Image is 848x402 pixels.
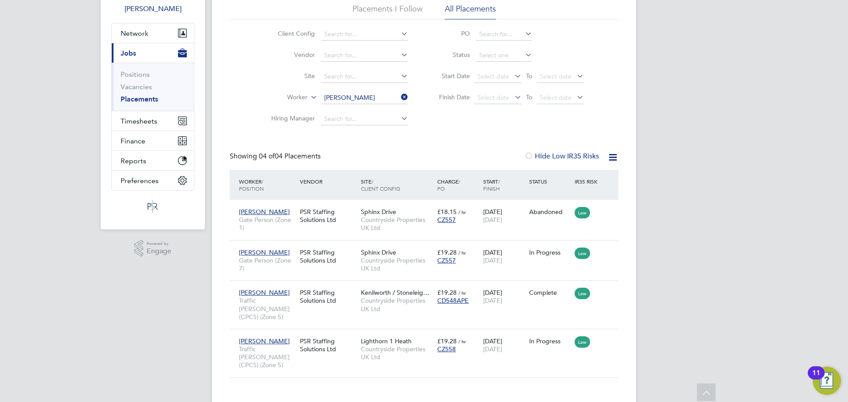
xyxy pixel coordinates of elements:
label: Site [264,72,315,80]
label: Hiring Manager [264,114,315,122]
div: Jobs [112,63,194,111]
input: Search for... [476,28,532,41]
span: Select date [477,72,509,80]
span: Low [575,207,590,218]
span: Traffic [PERSON_NAME] (CPCS) (Zone 5) [239,297,295,321]
span: / Client Config [361,178,400,192]
div: Worker [237,173,298,196]
span: [PERSON_NAME] [239,208,290,216]
div: PSR Staffing Solutions Ltd [298,284,359,309]
div: 11 [812,373,820,384]
a: Placements [121,95,158,103]
button: Preferences [112,171,194,190]
div: In Progress [529,337,571,345]
span: / PO [437,178,460,192]
span: Low [575,288,590,299]
span: [PERSON_NAME] [239,337,290,345]
span: Sphinx Drive [361,208,396,216]
span: Low [575,336,590,348]
input: Search for... [321,92,408,104]
span: Countryside Properties UK Ltd [361,256,433,272]
div: [DATE] [481,244,527,269]
label: Finish Date [430,93,470,101]
span: [PERSON_NAME] [239,248,290,256]
div: Site [359,173,435,196]
button: Open Resource Center, 11 new notifications [813,367,841,395]
button: Timesheets [112,111,194,131]
span: Traffic [PERSON_NAME] (CPCS) (Zone 5) [239,345,295,369]
span: £19.28 [437,248,457,256]
span: / Position [239,178,264,192]
input: Search for... [321,71,408,83]
a: Positions [121,70,150,79]
div: PSR Staffing Solutions Ltd [298,333,359,357]
img: psrsolutions-logo-retina.png [145,199,161,214]
label: Worker [257,93,307,102]
input: Search for... [321,28,408,41]
div: Vendor [298,173,359,189]
span: Timesheets [121,117,157,125]
span: [DATE] [483,256,502,264]
a: [PERSON_NAME]Traffic [PERSON_NAME] (CPCS) (Zone 5)PSR Staffing Solutions LtdLighthorn 1 HeathCoun... [237,332,618,340]
span: 04 Placements [259,152,321,161]
span: [DATE] [483,297,502,304]
li: Placements I Follow [352,4,423,19]
div: In Progress [529,248,571,256]
label: Status [430,51,470,59]
span: Countryside Properties UK Ltd [361,216,433,232]
div: Status [527,173,573,189]
li: All Placements [445,4,496,19]
div: PSR Staffing Solutions Ltd [298,203,359,228]
span: £18.15 [437,208,457,216]
div: Showing [230,152,322,161]
span: Beth Seddon [111,4,194,14]
span: £19.28 [437,337,457,345]
span: CZ557 [437,216,456,224]
a: Powered byEngage [134,240,172,257]
div: [DATE] [481,203,527,228]
span: 04 of [259,152,275,161]
span: Jobs [121,49,136,57]
span: Reports [121,157,146,165]
a: [PERSON_NAME]Gate Person (Zone 7)PSR Staffing Solutions LtdSphinx DriveCountryside Properties UK ... [237,244,618,251]
a: Go to home page [111,199,194,214]
input: Search for... [321,113,408,125]
div: PSR Staffing Solutions Ltd [298,244,359,269]
a: [PERSON_NAME]Traffic [PERSON_NAME] (CPCS) (Zone 5)PSR Staffing Solutions LtdKenilworth / Stonelei... [237,284,618,291]
span: CZ558 [437,345,456,353]
span: / hr [458,289,466,296]
a: [PERSON_NAME]Gate Person (Zone 1)PSR Staffing Solutions LtdSphinx DriveCountryside Properties UK ... [237,203,618,210]
label: Hide Low IR35 Risks [524,152,599,161]
span: To [523,91,535,103]
span: £19.28 [437,289,457,297]
span: / hr [458,209,466,215]
span: [DATE] [483,216,502,224]
span: Preferences [121,177,159,185]
input: Select one [476,49,532,62]
span: Network [121,29,148,38]
span: Engage [147,248,171,255]
span: [PERSON_NAME] [239,289,290,297]
span: Select date [540,94,572,101]
span: [DATE] [483,345,502,353]
div: Start [481,173,527,196]
input: Search for... [321,49,408,62]
span: Low [575,248,590,259]
div: Complete [529,289,571,297]
span: Lighthorn 1 Heath [361,337,412,345]
span: Powered by [147,240,171,248]
span: Sphinx Drive [361,248,396,256]
button: Network [112,23,194,43]
span: CD548APE [437,297,469,304]
span: Kenilworth / Stoneleig… [361,289,429,297]
div: Abandoned [529,208,571,216]
label: Client Config [264,30,315,38]
span: Select date [540,72,572,80]
div: Charge [435,173,481,196]
span: Gate Person (Zone 7) [239,256,295,272]
button: Reports [112,151,194,170]
span: Countryside Properties UK Ltd [361,297,433,312]
button: Finance [112,131,194,150]
span: / hr [458,249,466,256]
button: Jobs [112,43,194,63]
